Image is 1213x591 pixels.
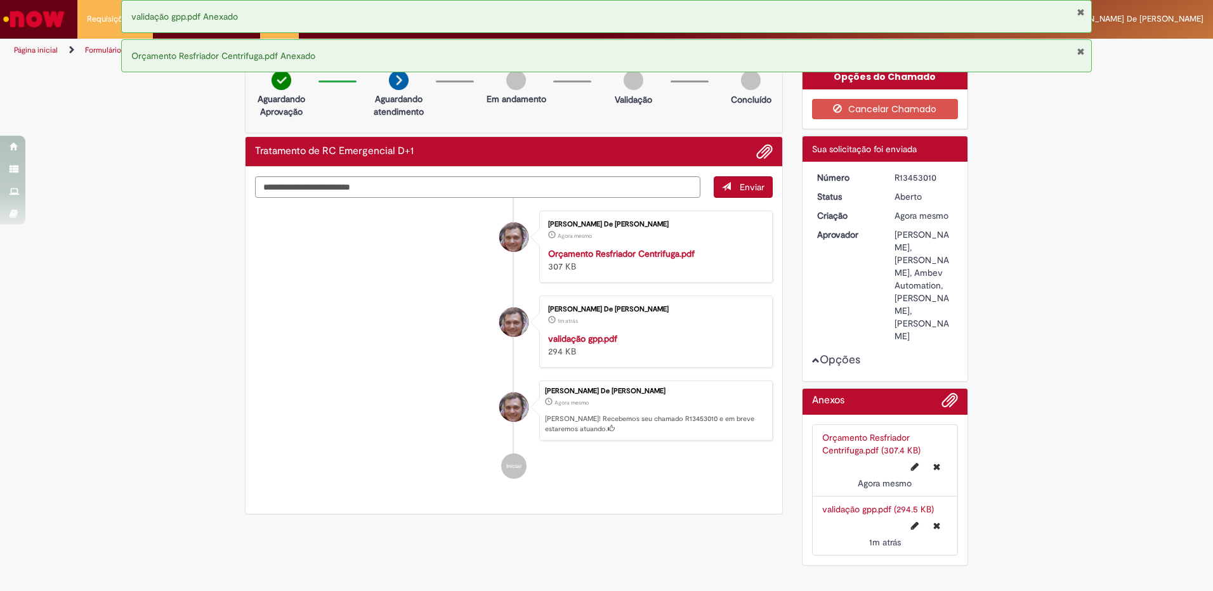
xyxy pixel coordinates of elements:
img: check-circle-green.png [272,70,291,90]
div: Jefferson Batista De Jesus Menezes [499,223,528,252]
img: arrow-next.png [389,70,409,90]
p: Concluído [731,93,771,106]
button: Excluir Orçamento Resfriador Centrifuga.pdf [926,457,948,477]
a: validação gpp.pdf [548,333,617,344]
span: 1m atrás [869,536,901,548]
dt: Criação [808,209,886,222]
span: Orçamento Resfriador Centrifuga.pdf Anexado [131,50,315,62]
p: Aguardando atendimento [368,93,429,118]
div: [PERSON_NAME] De [PERSON_NAME] [548,306,759,313]
dt: Status [808,190,886,203]
h2: Anexos [812,395,844,406]
img: img-circle-grey.png [506,70,526,90]
img: img-circle-grey.png [741,70,761,90]
button: Editar nome de arquivo Orçamento Resfriador Centrifuga.pdf [903,457,926,477]
p: Validação [615,93,652,106]
span: Agora mesmo [558,232,592,240]
span: [PERSON_NAME] De [PERSON_NAME] [1060,13,1203,24]
time: 27/08/2025 15:06:16 [558,317,578,325]
p: Aguardando Aprovação [251,93,312,118]
img: img-circle-grey.png [624,70,643,90]
div: 294 KB [548,332,759,358]
a: Orçamento Resfriador Centrifuga.pdf [548,248,695,259]
ul: Histórico de tíquete [255,198,773,492]
textarea: Digite sua mensagem aqui... [255,176,700,198]
time: 27/08/2025 15:06:41 [858,477,912,489]
span: Agora mesmo [895,210,948,221]
time: 27/08/2025 15:07:02 [554,399,589,406]
span: Agora mesmo [554,399,589,406]
button: Editar nome de arquivo validação gpp.pdf [903,516,926,536]
div: Jefferson Batista De Jesus Menezes [499,393,528,422]
div: [PERSON_NAME] De [PERSON_NAME] [545,387,766,395]
ul: Trilhas de página [10,39,799,62]
a: Formulário de Atendimento [85,45,179,55]
a: Orçamento Resfriador Centrifuga.pdf (307.4 KB) [822,432,921,456]
time: 27/08/2025 15:06:41 [558,232,592,240]
button: Adicionar anexos [756,143,773,160]
li: Jefferson Batista De Jesus Menezes [255,380,773,441]
button: Enviar [714,176,773,198]
span: Enviar [740,181,764,193]
a: Página inicial [14,45,58,55]
h2: Tratamento de RC Emergencial D+1 Histórico de tíquete [255,146,414,157]
button: Adicionar anexos [941,392,958,415]
p: Em andamento [487,93,546,105]
button: Excluir validação gpp.pdf [926,516,948,536]
span: Requisições [87,13,131,25]
a: validação gpp.pdf (294.5 KB) [822,503,934,515]
div: 307 KB [548,247,759,273]
div: 27/08/2025 15:07:02 [895,209,954,222]
button: Fechar Notificação [1077,46,1085,56]
div: Jefferson Batista De Jesus Menezes [499,308,528,337]
div: [PERSON_NAME] De [PERSON_NAME] [548,221,759,228]
button: Cancelar Chamado [812,99,959,119]
div: Aberto [895,190,954,203]
time: 27/08/2025 15:06:16 [869,536,901,548]
dt: Número [808,171,886,184]
div: R13453010 [895,171,954,184]
div: [PERSON_NAME], [PERSON_NAME], Ambev Automation, [PERSON_NAME], [PERSON_NAME] [895,228,954,342]
span: Sua solicitação foi enviada [812,143,917,155]
span: 1m atrás [558,317,578,325]
dt: Aprovador [808,228,886,241]
img: ServiceNow [1,6,67,32]
p: [PERSON_NAME]! Recebemos seu chamado R13453010 e em breve estaremos atuando. [545,414,766,434]
span: validação gpp.pdf Anexado [131,11,238,22]
button: Fechar Notificação [1077,7,1085,17]
span: Agora mesmo [858,477,912,489]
